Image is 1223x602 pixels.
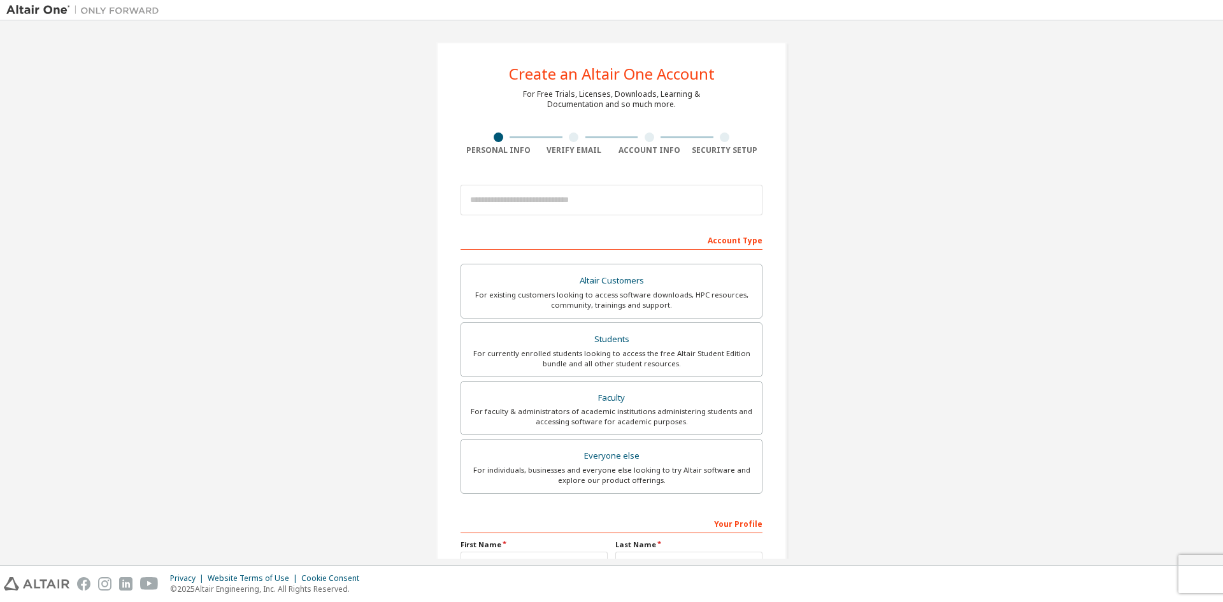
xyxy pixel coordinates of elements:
[98,577,111,591] img: instagram.svg
[687,145,763,155] div: Security Setup
[170,573,208,584] div: Privacy
[509,66,715,82] div: Create an Altair One Account
[4,577,69,591] img: altair_logo.svg
[469,389,754,407] div: Faculty
[536,145,612,155] div: Verify Email
[461,540,608,550] label: First Name
[208,573,301,584] div: Website Terms of Use
[469,465,754,485] div: For individuals, businesses and everyone else looking to try Altair software and explore our prod...
[77,577,90,591] img: facebook.svg
[523,89,700,110] div: For Free Trials, Licenses, Downloads, Learning & Documentation and so much more.
[461,145,536,155] div: Personal Info
[469,272,754,290] div: Altair Customers
[469,406,754,427] div: For faculty & administrators of academic institutions administering students and accessing softwa...
[615,540,762,550] label: Last Name
[140,577,159,591] img: youtube.svg
[469,447,754,465] div: Everyone else
[469,331,754,348] div: Students
[461,229,762,250] div: Account Type
[469,290,754,310] div: For existing customers looking to access software downloads, HPC resources, community, trainings ...
[170,584,367,594] p: © 2025 Altair Engineering, Inc. All Rights Reserved.
[301,573,367,584] div: Cookie Consent
[611,145,687,155] div: Account Info
[119,577,132,591] img: linkedin.svg
[461,513,762,533] div: Your Profile
[469,348,754,369] div: For currently enrolled students looking to access the free Altair Student Edition bundle and all ...
[6,4,166,17] img: Altair One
